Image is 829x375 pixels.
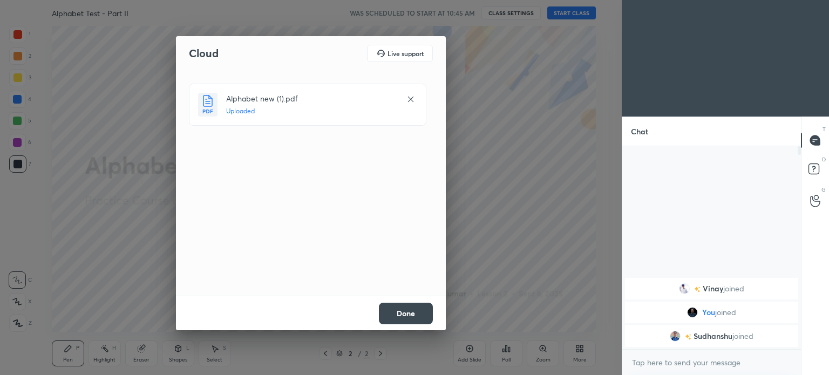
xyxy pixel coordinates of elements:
img: 2310f26a01f1451db1737067555323cb.jpg [670,331,681,342]
img: 3 [679,283,690,294]
span: joined [715,308,736,317]
span: You [702,308,715,317]
span: Sudhanshu [694,332,732,340]
span: joined [732,332,753,340]
h5: Live support [388,50,424,57]
img: no-rating-badge.077c3623.svg [694,287,701,292]
p: T [823,125,826,133]
span: Vinay [703,284,723,293]
h2: Cloud [189,46,219,60]
p: Chat [622,117,657,146]
button: Done [379,303,433,324]
p: D [822,155,826,163]
div: grid [622,276,801,349]
img: no-rating-badge.077c3623.svg [685,334,691,340]
span: joined [723,284,744,293]
img: a66458c536b8458bbb59fb65c32c454b.jpg [687,307,698,318]
h4: Alphabet new (1).pdf [226,93,396,104]
p: G [821,186,826,194]
h5: Uploaded [226,106,396,116]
